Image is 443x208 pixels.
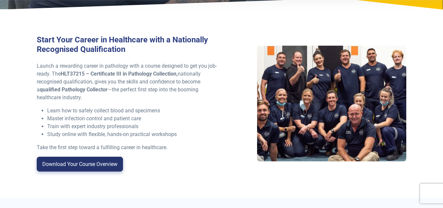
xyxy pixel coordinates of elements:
[61,71,178,77] strong: HLT37215 – Certificate III in Pathology Collection,
[47,107,218,115] li: Learn how to safely collect blood and specimens
[47,130,218,138] li: Study online with flexible, hands-on practical workshops
[47,123,218,130] li: Train with expert industry professionals
[40,86,108,93] strong: qualified Pathology Collector
[37,35,218,54] h3: Start Your Career in Healthcare with a Nationally Recognised Qualification
[37,157,123,172] a: Download Your Course Overview
[37,144,218,151] p: Take the first step toward a fulfilling career in healthcare.
[37,62,218,102] p: Launch a rewarding career in pathology with a course designed to get you job-ready. The nationall...
[47,115,218,123] li: Master infection control and patient care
